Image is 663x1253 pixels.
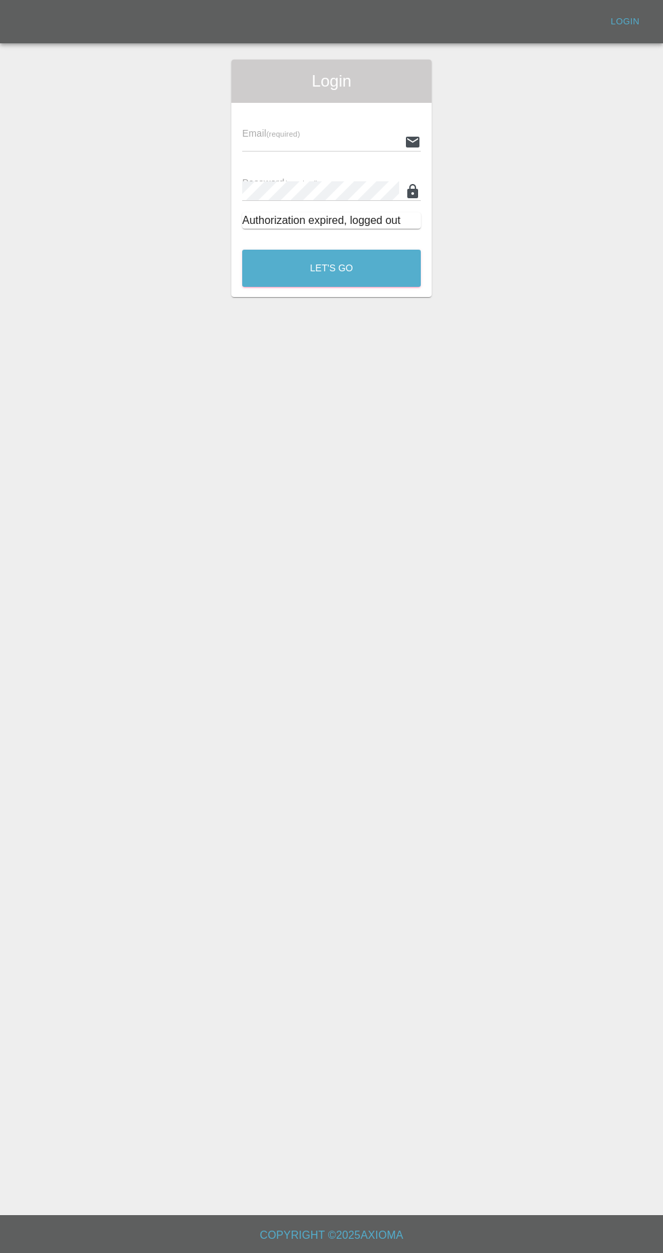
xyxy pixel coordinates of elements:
[11,1226,652,1245] h6: Copyright © 2025 Axioma
[242,128,300,139] span: Email
[242,212,421,229] div: Authorization expired, logged out
[242,250,421,287] button: Let's Go
[603,12,647,32] a: Login
[285,179,319,187] small: (required)
[242,70,421,92] span: Login
[267,130,300,138] small: (required)
[242,177,318,188] span: Password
